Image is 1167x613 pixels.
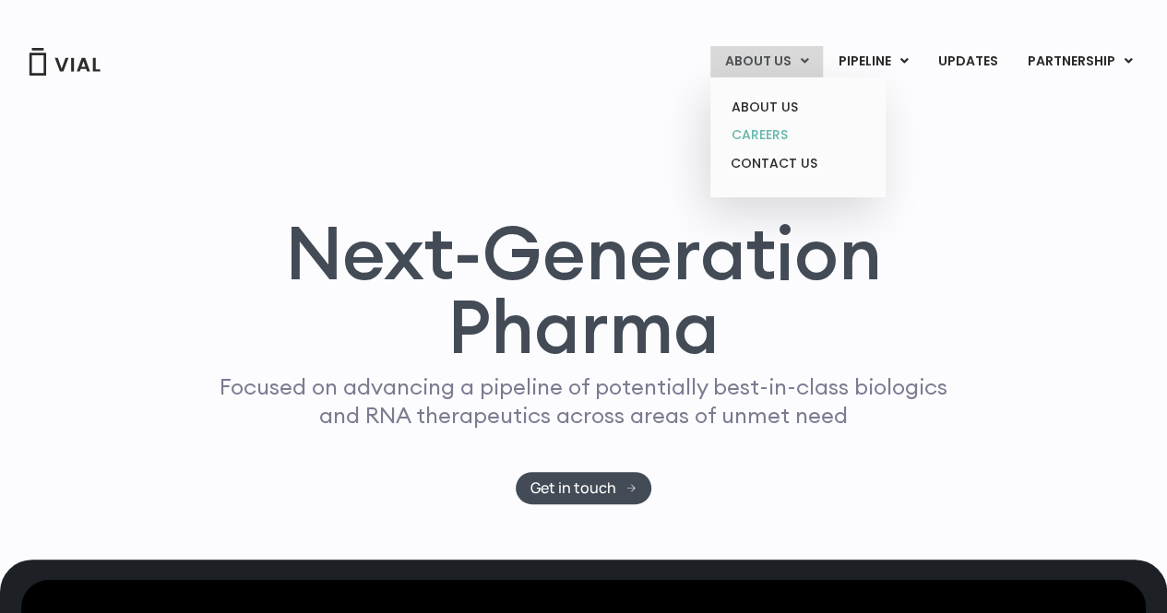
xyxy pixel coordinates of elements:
a: PIPELINEMenu Toggle [824,46,923,77]
a: CAREERS [717,121,878,149]
h1: Next-Generation Pharma [185,216,983,363]
a: ABOUT USMenu Toggle [710,46,823,77]
a: UPDATES [923,46,1012,77]
a: PARTNERSHIPMenu Toggle [1013,46,1148,77]
p: Focused on advancing a pipeline of potentially best-in-class biologics and RNA therapeutics acros... [212,372,956,430]
a: CONTACT US [717,149,878,179]
a: ABOUT US [717,93,878,122]
span: Get in touch [530,481,616,495]
img: Vial Logo [28,48,101,76]
a: Get in touch [516,472,651,504]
